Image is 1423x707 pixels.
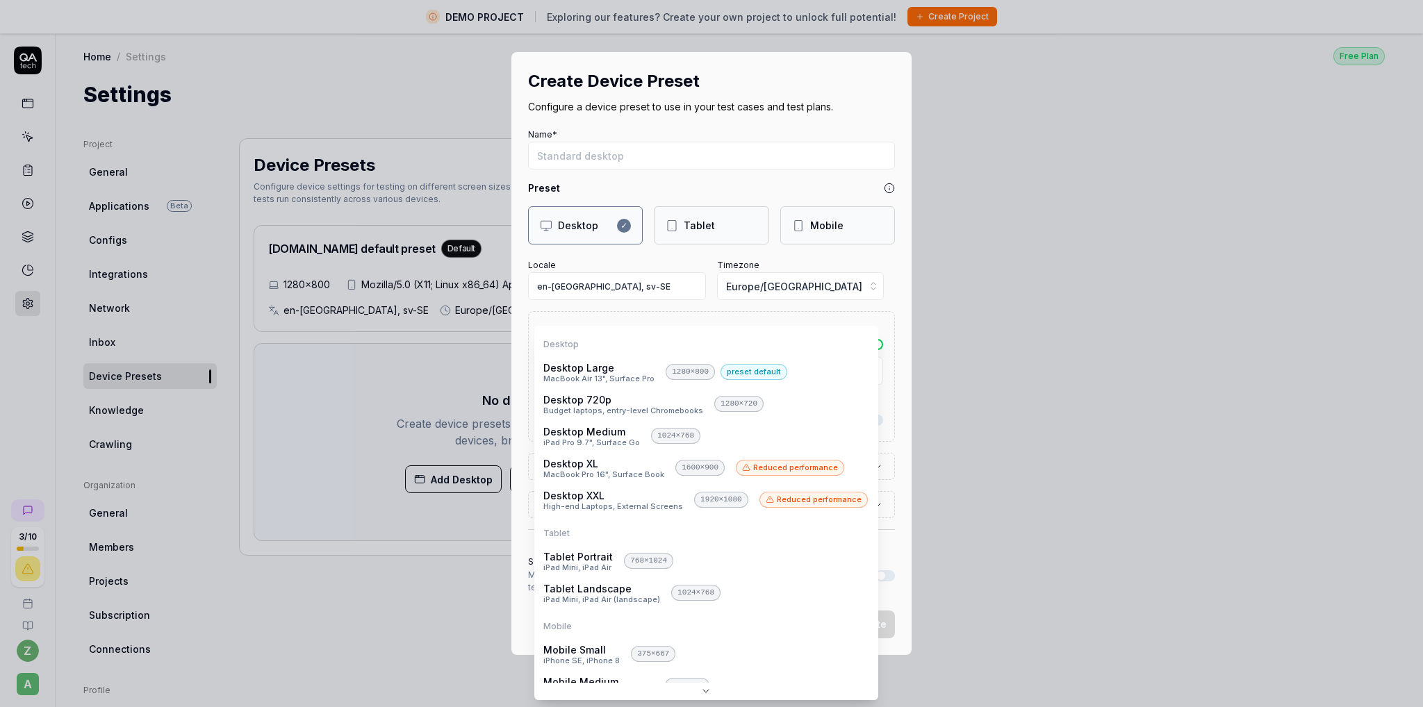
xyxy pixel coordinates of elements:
[672,366,709,378] span: 1280 × 800
[543,407,703,415] span: Budget laptops, entry-level Chromebooks
[637,648,669,660] span: 375 × 667
[543,488,604,503] span: Desktop XXL
[538,523,874,544] div: Tablet
[736,460,844,476] div: Reduced performance
[721,398,757,410] span: 1280 × 720
[682,462,718,474] span: 1600 × 900
[543,564,611,572] span: iPad Mini, iPad Air
[543,657,620,665] span: iPhone SE, iPhone 8
[543,674,618,689] span: Mobile Medium
[700,494,741,506] span: 1920 × 1080
[538,334,874,355] div: Desktop
[543,471,664,479] span: MacBook Pro 16", Surface Book
[543,439,640,447] span: iPad Pro 9.7", Surface Go
[543,360,614,375] span: Desktop Large
[543,549,613,564] span: Tablet Portrait
[671,680,703,692] span: 390 × 844
[630,555,667,567] span: 768 × 1024
[543,424,625,439] span: Desktop Medium
[543,392,611,407] span: Desktop 720p
[543,581,632,596] span: Tablet Landscape
[677,587,714,599] span: 1024 × 768
[543,375,655,383] span: MacBook Air 13", Surface Pro
[721,364,787,380] div: preset default
[759,492,868,508] div: Reduced performance
[543,642,606,657] span: Mobile Small
[543,456,598,471] span: Desktop XL
[538,616,874,637] div: Mobile
[543,596,660,604] span: iPad Mini, iPad Air (landscape)
[657,430,694,442] span: 1024 × 768
[543,503,683,510] span: High-end Laptops, External Screens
